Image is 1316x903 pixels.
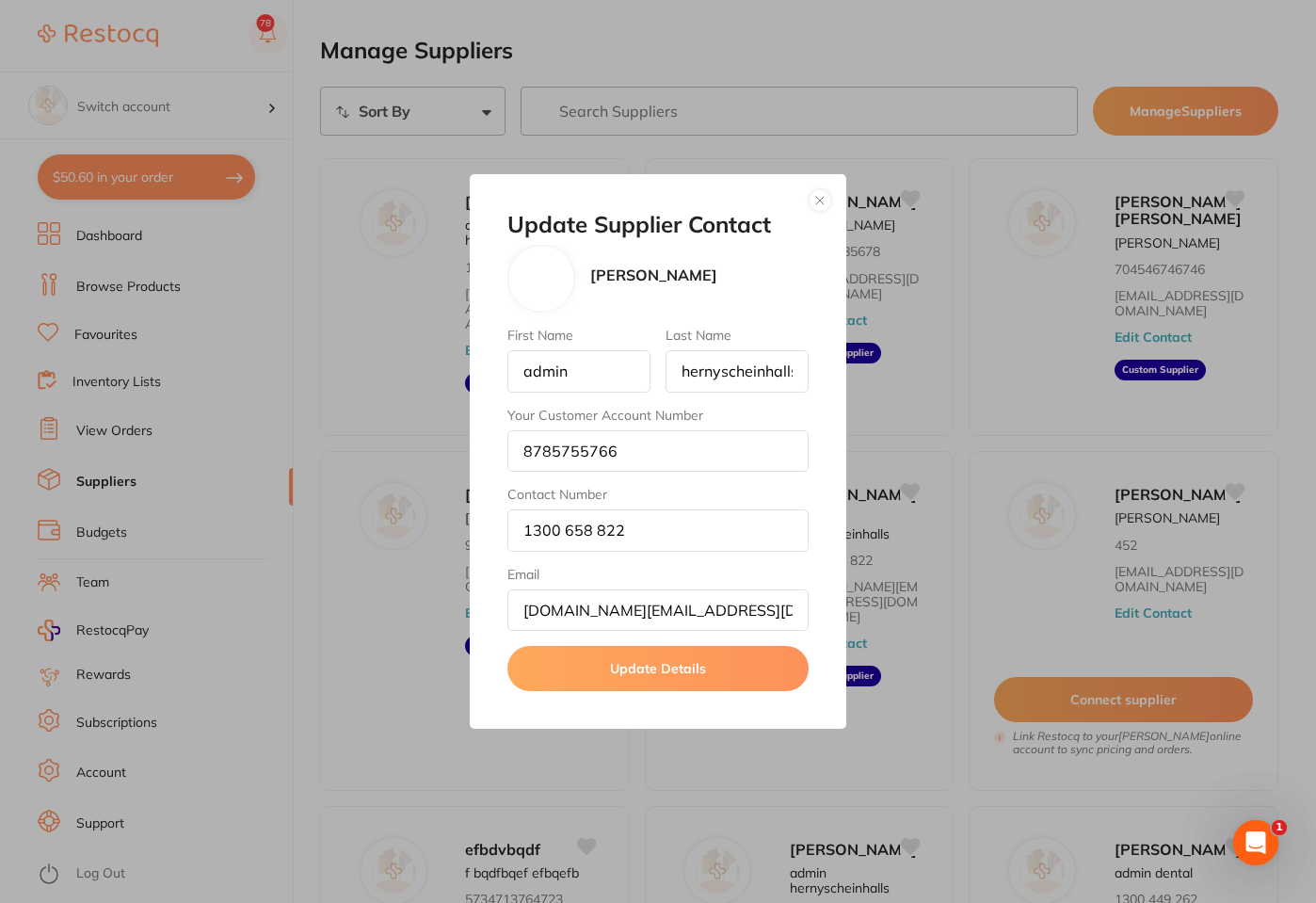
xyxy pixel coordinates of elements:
[666,328,809,343] label: Last Name
[507,328,650,343] label: First Name
[1272,820,1287,835] span: 1
[507,567,809,582] label: Email
[507,212,809,238] h2: Update Supplier Contact
[507,487,809,502] label: Contact Number
[590,266,717,283] p: [PERSON_NAME]
[1233,820,1278,865] iframe: Intercom live chat
[507,646,809,691] button: Update Details
[507,408,809,423] label: Your Customer Account Number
